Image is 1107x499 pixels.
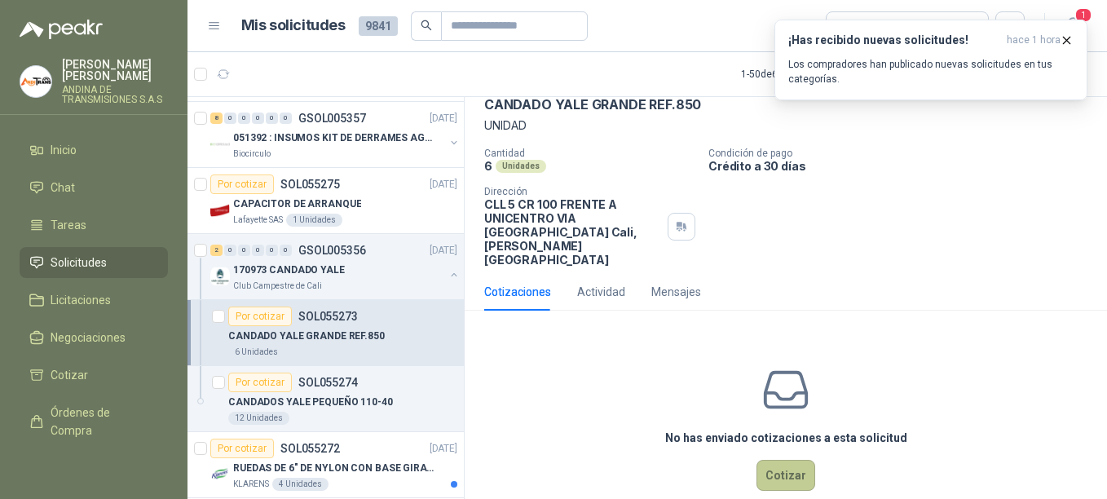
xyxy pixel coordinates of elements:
button: 1 [1058,11,1087,41]
p: UNIDAD [484,117,1087,135]
a: Negociaciones [20,322,168,353]
p: SOL055272 [280,443,340,454]
div: 1 Unidades [286,214,342,227]
p: 170973 CANDADO YALE [233,263,345,278]
div: 0 [252,245,264,256]
p: Club Campestre de Cali [233,280,322,293]
p: 6 [484,159,492,173]
span: Negociaciones [51,329,126,347]
p: Biocirculo [233,148,271,161]
p: SOL055274 [298,377,358,388]
img: Company Logo [210,267,230,286]
p: Cantidad [484,148,695,159]
p: CANDADO YALE GRANDE REF.850 [228,329,385,344]
div: Por cotizar [228,307,292,326]
a: 8 0 0 0 0 0 GSOL005357[DATE] Company Logo051392 : INSUMOS KIT DE DERRAMES AGOSTO 2025Biocirculo [210,108,461,161]
a: Licitaciones [20,285,168,316]
a: 2 0 0 0 0 0 GSOL005356[DATE] Company Logo170973 CANDADO YALEClub Campestre de Cali [210,241,461,293]
div: Unidades [496,160,546,173]
a: Por cotizarSOL055274CANDADOS YALE PEQUEÑO 110-4012 Unidades [187,366,464,432]
span: Órdenes de Compra [51,404,152,439]
a: Órdenes de Compra [20,397,168,446]
p: Lafayette SAS [233,214,283,227]
a: Remisiones [20,453,168,484]
a: Por cotizarSOL055275[DATE] Company LogoCAPACITOR DE ARRANQUELafayette SAS1 Unidades [187,168,464,234]
div: Mensajes [651,283,701,301]
span: Inicio [51,141,77,159]
span: search [421,20,432,31]
h1: Mis solicitudes [241,14,346,38]
div: 0 [224,113,236,124]
div: 12 Unidades [228,412,289,425]
span: Tareas [51,216,86,234]
div: 6 Unidades [228,346,284,359]
div: 0 [238,113,250,124]
p: CAPACITOR DE ARRANQUE [233,197,361,212]
p: [DATE] [430,177,457,192]
p: SOL055273 [298,311,358,322]
p: SOL055275 [280,179,340,190]
p: RUEDAS DE 6" DE NYLON CON BASE GIRATORIA EN ACERO INOXIDABLE [233,461,436,476]
img: Company Logo [210,465,230,484]
span: Chat [51,179,75,197]
h3: No has enviado cotizaciones a esta solicitud [665,429,907,447]
div: 0 [238,245,250,256]
p: CANDADOS YALE PEQUEÑO 110-40 [228,395,393,410]
p: [DATE] [430,111,457,126]
div: Todas [836,17,871,35]
a: Cotizar [20,360,168,391]
div: 1 - 50 de 6464 [741,61,847,87]
p: ANDINA DE TRANSMISIONES S.A.S [62,85,168,104]
span: Solicitudes [51,254,107,272]
button: Cotizar [756,460,815,491]
div: Cotizaciones [484,283,551,301]
p: CANDADO YALE GRANDE REF.850 [484,96,701,113]
div: Por cotizar [210,174,274,194]
img: Company Logo [20,66,51,97]
div: 0 [266,245,278,256]
div: 4 Unidades [272,478,329,491]
a: Chat [20,172,168,203]
img: Company Logo [210,135,230,154]
span: Cotizar [51,366,88,384]
p: CLL 5 CR 100 FRENTE A UNICENTRO VIA [GEOGRAPHIC_DATA] Cali , [PERSON_NAME][GEOGRAPHIC_DATA] [484,197,661,267]
div: Actividad [577,283,625,301]
p: [DATE] [430,441,457,457]
img: Company Logo [210,201,230,220]
button: ¡Has recibido nuevas solicitudes!hace 1 hora Los compradores han publicado nuevas solicitudes en ... [774,20,1087,100]
a: Por cotizarSOL055273CANDADO YALE GRANDE REF.8506 Unidades [187,300,464,366]
img: Logo peakr [20,20,103,39]
span: 1 [1074,7,1092,23]
p: Los compradores han publicado nuevas solicitudes en tus categorías. [788,57,1074,86]
p: GSOL005356 [298,245,366,256]
div: 0 [280,245,292,256]
span: Remisiones [51,459,111,477]
div: 8 [210,113,223,124]
div: 0 [252,113,264,124]
span: 9841 [359,16,398,36]
span: Licitaciones [51,291,111,309]
p: [DATE] [430,243,457,258]
span: hace 1 hora [1007,33,1061,47]
p: Dirección [484,186,661,197]
div: 0 [224,245,236,256]
p: 051392 : INSUMOS KIT DE DERRAMES AGOSTO 2025 [233,130,436,146]
div: 0 [280,113,292,124]
p: [PERSON_NAME] [PERSON_NAME] [62,59,168,82]
div: Por cotizar [228,373,292,392]
div: 2 [210,245,223,256]
a: Solicitudes [20,247,168,278]
p: GSOL005357 [298,113,366,124]
div: 0 [266,113,278,124]
p: Condición de pago [708,148,1100,159]
p: Crédito a 30 días [708,159,1100,173]
a: Tareas [20,210,168,241]
a: Inicio [20,135,168,166]
h3: ¡Has recibido nuevas solicitudes! [788,33,1000,47]
div: Por cotizar [210,439,274,458]
a: Por cotizarSOL055272[DATE] Company LogoRUEDAS DE 6" DE NYLON CON BASE GIRATORIA EN ACERO INOXIDAB... [187,432,464,498]
p: KLARENS [233,478,269,491]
